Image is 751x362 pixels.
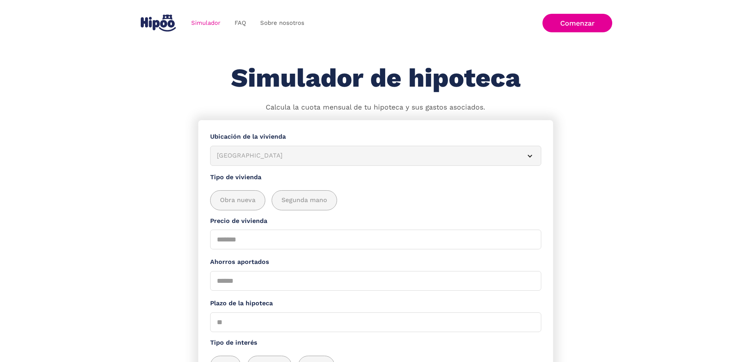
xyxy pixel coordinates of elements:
p: Calcula la cuota mensual de tu hipoteca y sus gastos asociados. [266,102,485,113]
a: FAQ [227,15,253,31]
label: Precio de vivienda [210,216,541,226]
h1: Simulador de hipoteca [231,64,520,93]
a: Simulador [184,15,227,31]
label: Tipo de vivienda [210,173,541,182]
article: [GEOGRAPHIC_DATA] [210,146,541,166]
span: Segunda mano [281,195,327,205]
label: Ahorros aportados [210,257,541,267]
a: home [139,11,178,35]
label: Plazo de la hipoteca [210,299,541,308]
label: Ubicación de la vivienda [210,132,541,142]
a: Comenzar [542,14,612,32]
a: Sobre nosotros [253,15,311,31]
div: [GEOGRAPHIC_DATA] [217,151,516,161]
span: Obra nueva [220,195,255,205]
div: add_description_here [210,190,541,210]
label: Tipo de interés [210,338,541,348]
